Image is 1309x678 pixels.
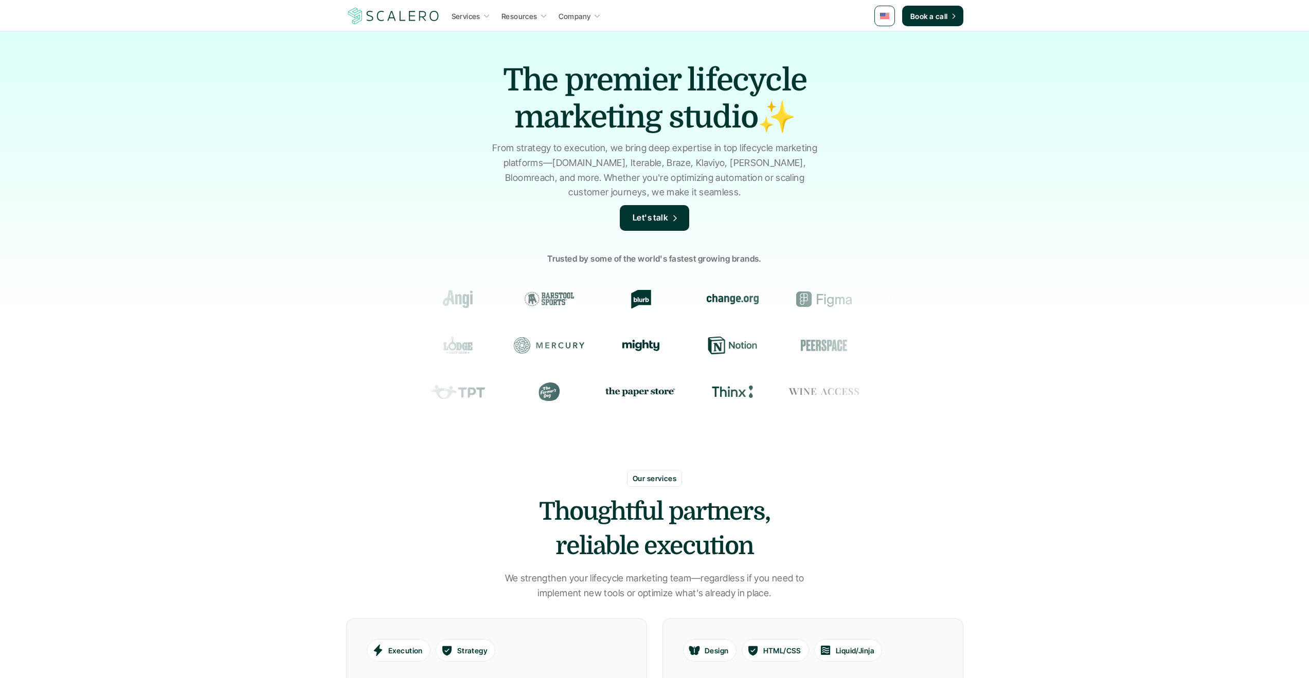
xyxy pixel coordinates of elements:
[697,382,768,401] div: Thinx
[346,6,441,26] img: Scalero company logo
[788,382,859,401] div: Wine Access
[697,290,768,308] div: change.org
[514,382,585,401] div: The Farmer's Dog
[880,336,951,355] div: Resy
[514,290,585,308] div: Barstool
[500,494,809,563] h2: Thoughtful partners, reliable execution
[388,645,423,655] p: Execution
[620,205,690,231] a: Let's talk
[488,141,822,200] p: From strategy to execution, we bring deep expertise in top lifecycle marketing platforms—[DOMAIN_...
[605,340,676,351] div: Mighty Networks
[891,293,940,305] img: Groome
[422,290,493,308] div: Angi
[605,290,676,308] div: Blurb
[422,336,493,355] div: Lodge Cast Iron
[835,645,874,655] p: Liquid/Jinja
[880,382,951,401] div: Prose
[346,7,441,25] a: Scalero company logo
[697,336,768,355] div: Notion
[452,11,480,22] p: Services
[488,571,822,601] p: We strengthen your lifecycle marketing team—regardless if you need to implement new tools or opti...
[475,62,835,136] h1: The premier lifecycle marketing studio✨
[514,336,585,355] div: Mercury
[705,645,729,655] p: Design
[457,645,487,655] p: Strategy
[763,645,801,655] p: HTML/CSS
[902,6,963,26] a: Book a call
[422,382,493,401] div: Teachers Pay Teachers
[633,211,669,225] p: Let's talk
[788,290,859,308] div: Figma
[501,11,537,22] p: Resources
[788,336,859,355] div: Peerspace
[605,385,676,398] img: the paper store
[559,11,591,22] p: Company
[910,11,948,22] p: Book a call
[633,473,676,484] p: Our services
